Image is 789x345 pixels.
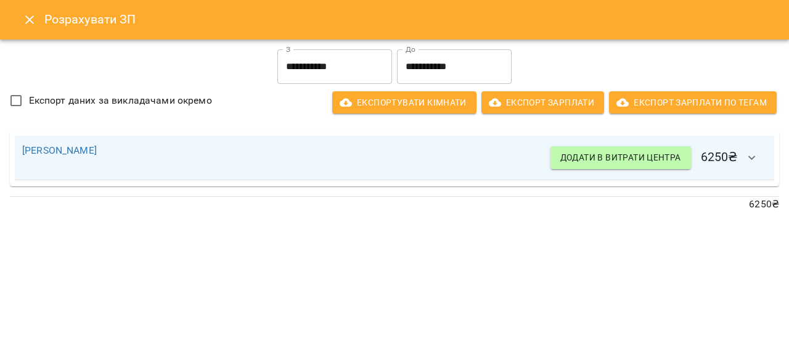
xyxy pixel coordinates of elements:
[550,146,691,168] button: Додати в витрати центра
[15,5,44,35] button: Close
[10,197,779,212] p: 6250 ₴
[491,95,594,110] span: Експорт Зарплати
[619,95,767,110] span: Експорт Зарплати по тегам
[342,95,467,110] span: Експортувати кімнати
[44,10,774,29] h6: Розрахувати ЗП
[332,91,476,114] button: Експортувати кімнати
[609,91,777,114] button: Експорт Зарплати по тегам
[22,144,97,156] a: [PERSON_NAME]
[29,93,212,108] span: Експорт даних за викладачами окремо
[560,150,681,165] span: Додати в витрати центра
[550,143,767,173] h6: 6250 ₴
[481,91,604,114] button: Експорт Зарплати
